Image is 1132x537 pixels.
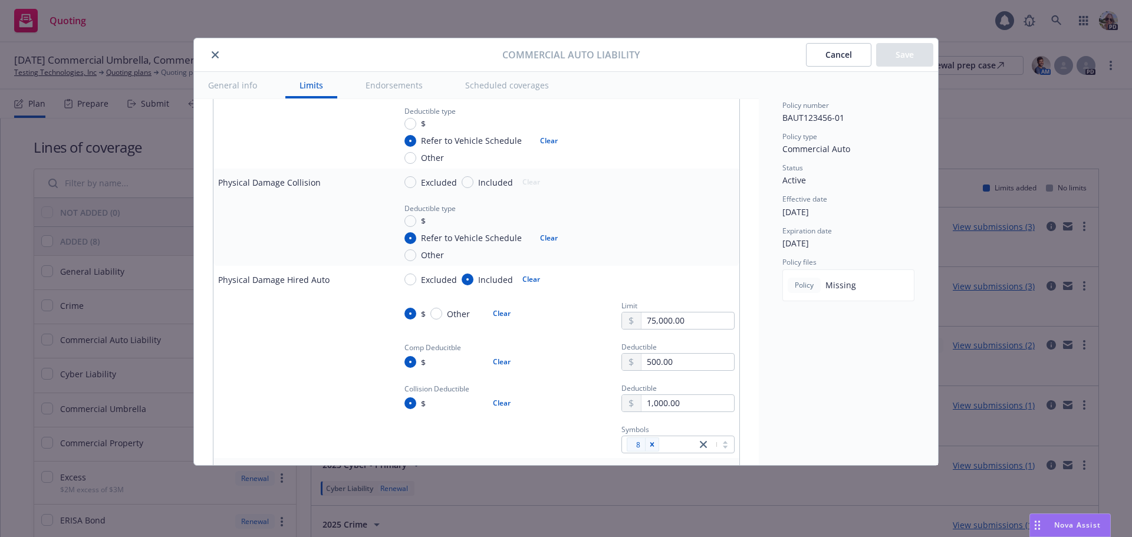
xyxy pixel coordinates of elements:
[421,117,426,130] span: $
[421,249,444,261] span: Other
[421,134,522,147] span: Refer to Vehicle Schedule
[636,439,640,451] span: 8
[421,308,426,320] span: $
[404,342,461,352] span: Comp Deducitble
[421,274,457,286] span: Excluded
[404,308,416,319] input: $
[404,203,456,213] span: Deductible type
[421,232,522,244] span: Refer to Vehicle Schedule
[645,437,659,452] div: Remove [object Object]
[782,238,809,249] span: [DATE]
[404,232,416,244] input: Refer to Vehicle Schedule
[792,280,816,291] span: Policy
[404,118,416,130] input: $
[218,274,330,286] div: Physical Damage Hired Auto
[502,48,640,62] span: Commercial Auto Liability
[621,424,649,434] span: Symbols
[404,135,416,147] input: Refer to Vehicle Schedule
[462,274,473,285] input: Included
[533,230,565,246] button: Clear
[1029,513,1111,537] button: Nova Assist
[641,354,734,370] input: 0.00
[515,271,547,288] button: Clear
[404,249,416,261] input: Other
[208,48,222,62] button: close
[782,206,809,218] span: [DATE]
[533,133,565,149] button: Clear
[194,72,271,98] button: General info
[621,342,657,352] span: Deductible
[430,308,442,319] input: Other
[806,43,871,67] button: Cancel
[641,312,734,329] input: 0.00
[782,112,844,123] span: BAUT123456-01
[782,226,832,236] span: Expiration date
[825,279,856,291] span: Missing
[404,106,456,116] span: Deductible type
[462,176,473,188] input: Included
[486,354,518,370] button: Clear
[404,215,416,227] input: $
[782,143,850,154] span: Commercial Auto
[218,176,321,189] div: Physical Damage Collision
[404,274,416,285] input: Excluded
[621,301,637,311] span: Limit
[421,397,426,410] span: $
[404,356,416,368] input: $
[421,356,426,368] span: $
[1054,520,1101,530] span: Nova Assist
[515,463,547,480] button: Clear
[782,257,817,267] span: Policy files
[404,176,416,188] input: Excluded
[478,176,513,189] span: Included
[447,308,470,320] span: Other
[421,215,426,227] span: $
[421,151,444,164] span: Other
[478,274,513,286] span: Included
[1030,514,1045,536] div: Drag to move
[351,72,437,98] button: Endorsements
[631,439,640,451] span: 8
[641,395,734,411] input: 0.00
[782,100,829,110] span: Policy number
[782,194,827,204] span: Effective date
[404,152,416,164] input: Other
[404,384,469,394] span: Collision Deductible
[696,437,710,452] a: close
[404,397,416,409] input: $
[486,305,518,322] button: Clear
[782,163,803,173] span: Status
[285,72,337,98] button: Limits
[782,131,817,141] span: Policy type
[421,176,457,189] span: Excluded
[782,174,806,186] span: Active
[486,395,518,411] button: Clear
[451,72,563,98] button: Scheduled coverages
[621,383,657,393] span: Deductible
